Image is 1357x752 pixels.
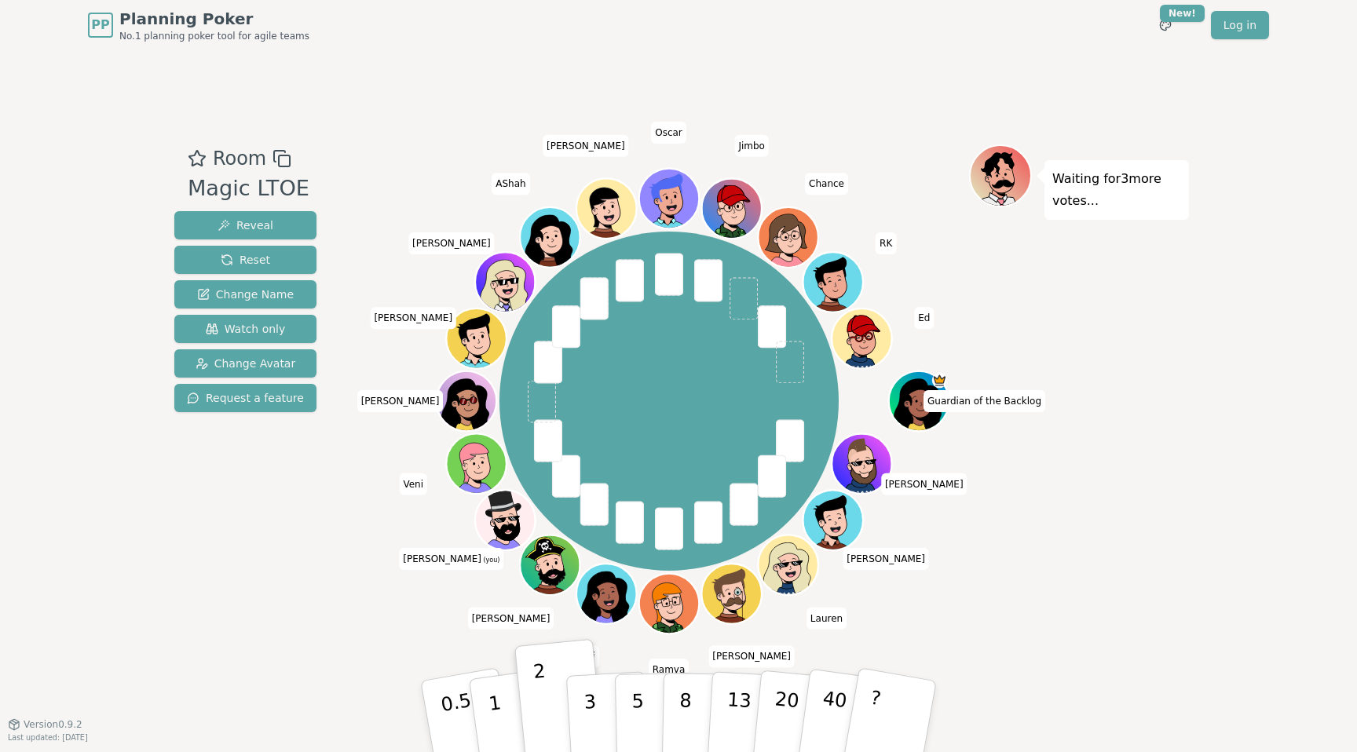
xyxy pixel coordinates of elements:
span: Click to change your name [708,645,795,667]
span: Watch only [206,321,286,337]
button: Click to change your avatar [477,492,533,549]
span: Click to change your name [399,548,503,570]
span: Click to change your name [649,659,689,681]
button: Change Avatar [174,349,316,378]
span: Last updated: [DATE] [8,733,88,742]
span: Change Avatar [196,356,296,371]
button: Reset [174,246,316,274]
span: Click to change your name [914,307,934,329]
span: Click to change your name [357,390,444,412]
span: Room [213,144,266,173]
span: Request a feature [187,390,304,406]
p: 2 [532,660,553,746]
span: Click to change your name [807,608,847,630]
button: Version0.9.2 [8,718,82,731]
span: Click to change your name [370,307,456,329]
span: Planning Poker [119,8,309,30]
button: Reveal [174,211,316,239]
span: (you) [481,557,500,564]
span: Click to change your name [881,473,967,495]
span: Reveal [218,217,273,233]
span: Version 0.9.2 [24,718,82,731]
a: Log in [1211,11,1269,39]
button: Watch only [174,315,316,343]
span: Click to change your name [651,122,686,144]
span: Click to change your name [924,390,1045,412]
span: PP [91,16,109,35]
span: Click to change your name [408,232,495,254]
span: Click to change your name [876,232,896,254]
span: Guardian of the Backlog is the host [931,373,946,388]
span: Click to change your name [399,473,427,495]
div: Magic LTOE [188,173,309,205]
button: New! [1151,11,1180,39]
a: PPPlanning PokerNo.1 planning poker tool for agile teams [88,8,309,42]
p: Waiting for 3 more votes... [1052,168,1181,212]
span: Click to change your name [805,173,848,195]
span: Click to change your name [492,173,529,195]
span: Click to change your name [468,608,554,630]
span: Reset [221,252,270,268]
button: Add as favourite [188,144,207,173]
button: Change Name [174,280,316,308]
button: Request a feature [174,384,316,412]
div: New! [1160,5,1205,22]
span: Click to change your name [734,135,769,157]
span: Click to change your name [543,135,629,157]
span: No.1 planning poker tool for agile teams [119,30,309,42]
span: Change Name [197,287,294,302]
span: Click to change your name [843,548,929,570]
span: Click to change your name [572,645,599,667]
